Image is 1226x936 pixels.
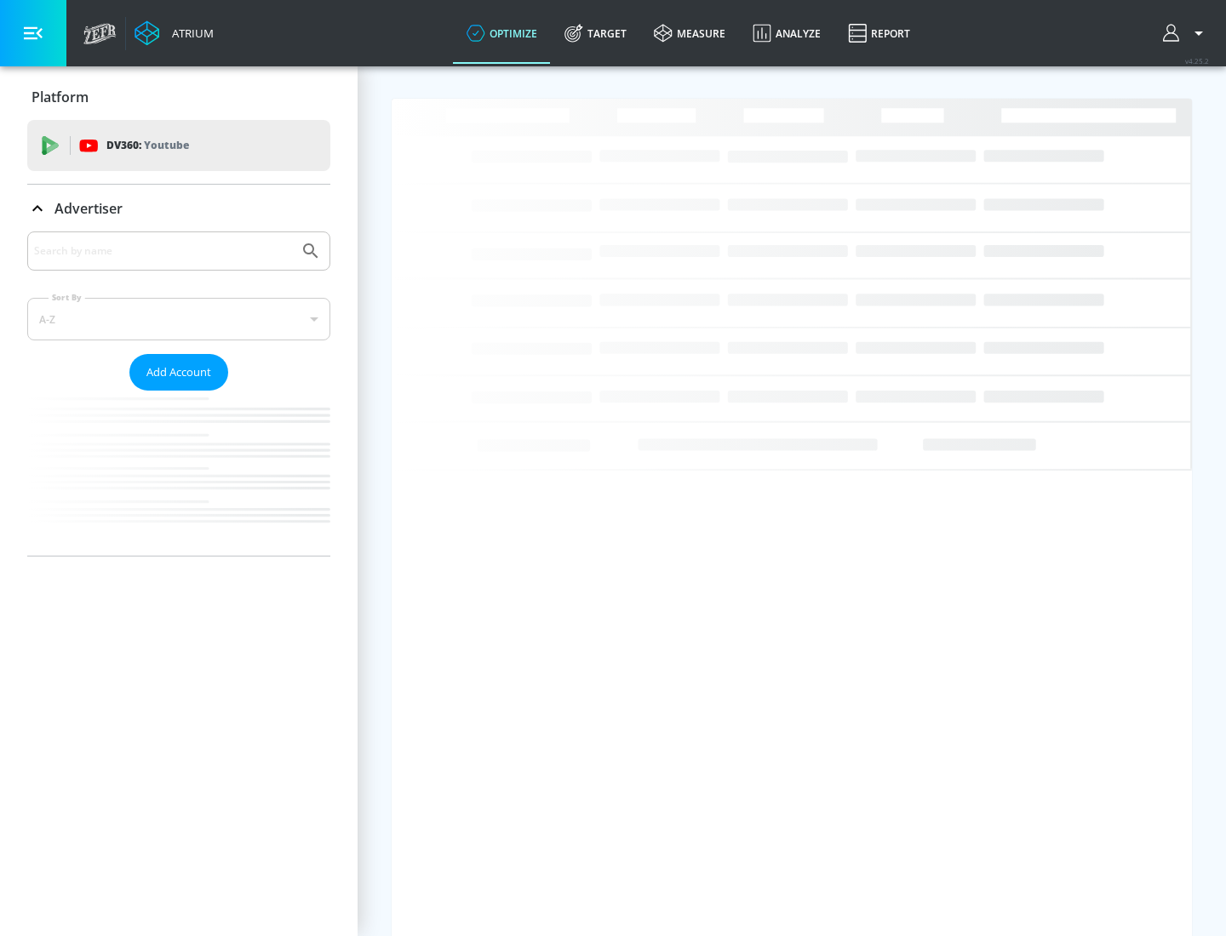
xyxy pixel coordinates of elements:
div: DV360: Youtube [27,120,330,171]
a: Report [834,3,924,64]
div: Advertiser [27,231,330,556]
p: Platform [32,88,89,106]
div: Atrium [165,26,214,41]
div: A-Z [27,298,330,340]
input: Search by name [34,240,292,262]
div: Advertiser [27,185,330,232]
p: Advertiser [54,199,123,218]
a: measure [640,3,739,64]
nav: list of Advertiser [27,391,330,556]
a: Atrium [135,20,214,46]
p: DV360: [106,136,189,155]
a: Analyze [739,3,834,64]
a: optimize [453,3,551,64]
div: Platform [27,73,330,121]
span: Add Account [146,362,211,382]
p: Youtube [144,136,189,154]
button: Add Account [129,354,228,391]
label: Sort By [49,292,85,303]
a: Target [551,3,640,64]
span: v 4.25.2 [1185,56,1209,66]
